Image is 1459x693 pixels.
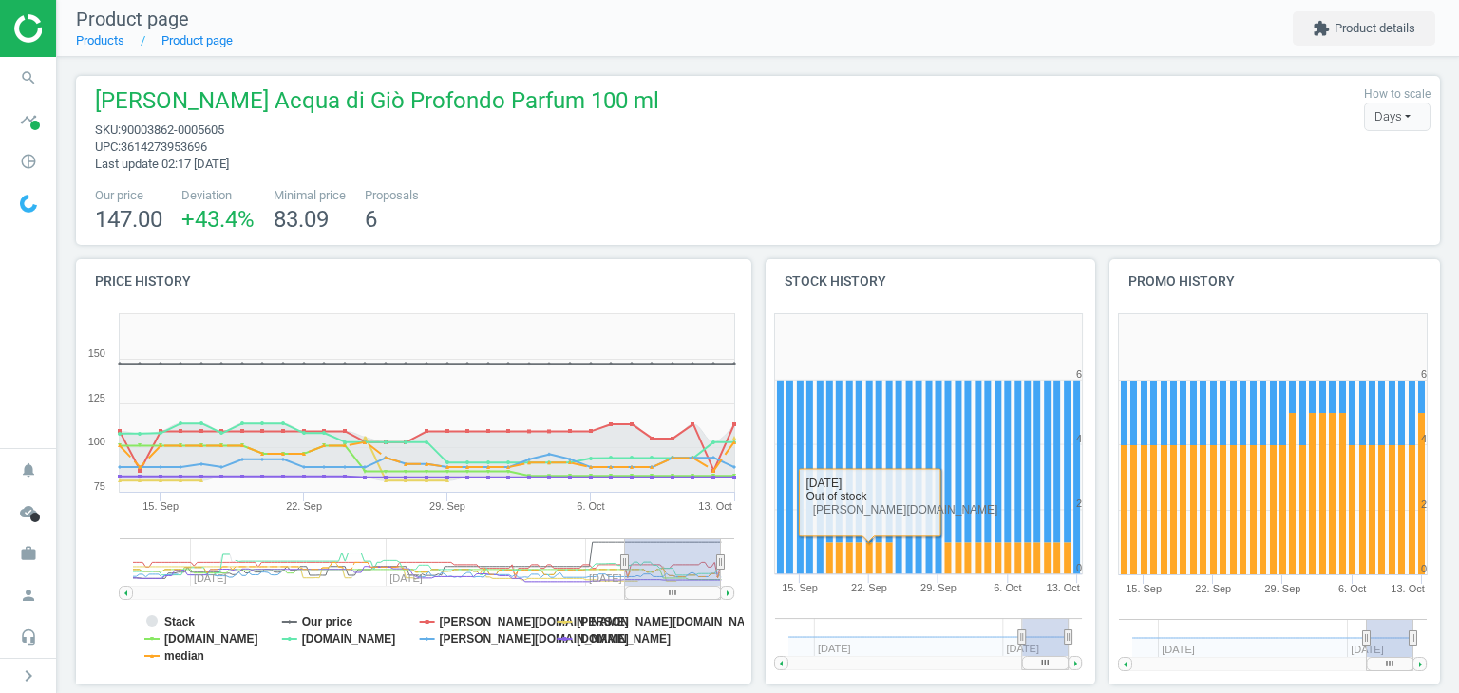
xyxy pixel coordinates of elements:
img: wGWNvw8QSZomAAAAABJRU5ErkJggg== [20,195,37,213]
label: How to scale [1364,86,1431,103]
tspan: 22. Sep [851,583,887,594]
span: sku : [95,122,121,137]
tspan: 13. Oct [1047,583,1080,594]
span: Proposals [365,187,419,204]
span: Product page [76,8,189,30]
span: 83.09 [274,206,329,233]
text: 0 [1421,563,1427,574]
i: extension [1313,20,1330,37]
a: Product page [161,33,233,47]
tspan: [PERSON_NAME][DOMAIN_NAME] [440,632,629,646]
span: 147.00 [95,206,162,233]
h4: Promo history [1109,259,1440,304]
span: Last update 02:17 [DATE] [95,157,229,171]
tspan: 15. Sep [1126,583,1162,594]
span: 6 [365,206,377,233]
i: notifications [10,452,47,488]
tspan: 29. Sep [920,583,957,594]
span: +43.4 % [181,206,255,233]
button: extensionProduct details [1293,11,1435,46]
a: Products [76,33,124,47]
i: work [10,535,47,571]
text: 150 [88,347,105,359]
h4: Stock history [766,259,1096,304]
text: 125 [88,392,105,403]
tspan: Our price [302,615,353,628]
tspan: 29. Sep [1265,583,1301,594]
tspan: [PERSON_NAME][DOMAIN_NAME] [440,615,629,628]
tspan: 22. Sep [1196,583,1232,594]
tspan: median [164,649,204,663]
text: 2 [1421,498,1427,510]
tspan: 13. Oct [698,500,731,512]
text: 100 [88,436,105,447]
span: [PERSON_NAME] Acqua di Giò Profondo Parfum 100 ml [95,85,659,122]
img: ajHJNr6hYgQAAAAASUVORK5CYII= [14,14,149,43]
i: cloud_done [10,494,47,530]
text: 0 [1076,563,1082,574]
span: 3614273953696 [121,140,207,154]
tspan: Stack [164,615,195,628]
span: Our price [95,187,162,204]
h4: Price history [76,259,751,304]
button: chevron_right [5,664,52,688]
text: 6 [1421,368,1427,380]
i: search [10,60,47,96]
i: person [10,577,47,613]
tspan: 22. Sep [286,500,322,512]
tspan: 6. Oct [994,583,1021,594]
tspan: 15. Sep [782,583,818,594]
text: 4 [1421,433,1427,444]
i: chevron_right [17,665,40,687]
i: headset_mic [10,619,47,655]
tspan: 29. Sep [429,500,465,512]
text: 6 [1076,368,1082,380]
span: upc : [95,140,121,154]
span: Minimal price [274,187,346,204]
i: timeline [10,102,47,138]
tspan: [DOMAIN_NAME] [164,632,258,646]
tspan: [DOMAIN_NAME] [302,632,396,646]
text: 75 [94,480,105,492]
tspan: 13. Oct [1392,583,1425,594]
i: pie_chart_outlined [10,143,47,179]
tspan: [PERSON_NAME][DOMAIN_NAME] [577,615,766,628]
div: Days [1364,103,1431,131]
text: 4 [1076,433,1082,444]
text: 2 [1076,498,1082,510]
tspan: 15. Sep [142,500,179,512]
span: Deviation [181,187,255,204]
tspan: 6. Oct [577,500,604,512]
span: 90003862-0005605 [121,122,224,137]
tspan: [DOMAIN_NAME] [577,632,671,646]
tspan: 6. Oct [1338,583,1366,594]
